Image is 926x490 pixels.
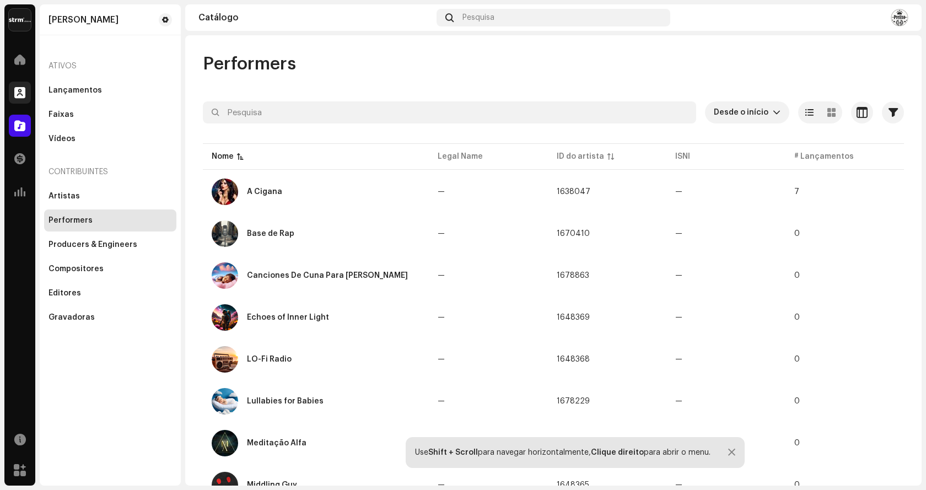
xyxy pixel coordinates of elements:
span: — [675,481,682,489]
div: Performers [49,216,93,225]
div: dropdown trigger [773,101,780,123]
span: — [438,356,445,363]
span: 0 [794,230,800,238]
div: Artistas [49,192,80,201]
re-m-nav-item: Gravadoras [44,306,176,329]
span: — [438,314,445,321]
img: 2b93bf12-e362-486f-8bd9-0e04cdc87504 [212,304,238,331]
div: Faixas [49,110,74,119]
div: Producers & Engineers [49,240,137,249]
div: Base de Rap [247,230,294,238]
span: — [438,397,445,405]
img: b9beac8c-3ac3-45bf-a251-474d63891b82 [212,430,238,456]
span: 1638047 [557,188,590,196]
span: Pesquisa [462,13,494,22]
span: Desde o início [714,101,773,123]
strong: Clique direito [591,449,644,456]
input: Pesquisa [203,101,696,123]
span: — [675,230,682,238]
div: Vídeos [49,134,76,143]
div: LO-Fi Radio [247,356,292,363]
span: — [675,188,682,196]
re-m-nav-item: Producers & Engineers [44,234,176,256]
img: 0cf529df-783e-433e-a977-40d3221788d1 [212,346,238,373]
span: 1648365 [557,481,589,489]
span: 0 [794,314,800,321]
img: 1ce8ea0f-c49d-44ab-aedc-20d339591f7b [212,262,238,289]
div: Meditação Alfa [247,439,306,447]
re-m-nav-item: Faixas [44,104,176,126]
div: Nome [212,151,234,162]
div: Lullabies for Babies [247,397,324,405]
span: 0 [794,481,800,489]
re-m-nav-item: Lançamentos [44,79,176,101]
span: 1648368 [557,356,590,363]
img: d3373778-d537-417b-8bd1-bc50b7bc63c7 [212,220,238,247]
span: Performers [203,53,296,75]
span: 1678863 [557,272,589,279]
div: ID do artista [557,151,604,162]
re-a-nav-header: Ativos [44,53,176,79]
span: 7 [794,188,799,196]
span: 0 [794,439,800,447]
span: 1670410 [557,230,590,238]
div: Lançamentos [49,86,102,95]
re-m-nav-item: Vídeos [44,128,176,150]
div: Catálogo [198,13,432,22]
img: 4bbee7b1-6ee2-495d-a856-b6d6532e8cba [212,388,238,414]
div: Editores [49,289,81,298]
img: 408b884b-546b-4518-8448-1008f9c76b02 [9,9,31,31]
div: Canciones De Cuna Para Dormir Bebes [247,272,408,279]
div: A Cigana [247,188,282,196]
div: Echoes of Inner Light [247,314,329,321]
re-m-nav-item: Editores [44,282,176,304]
div: Compositores [49,265,104,273]
span: — [675,314,682,321]
span: 1678229 [557,397,590,405]
div: Use para navegar horizontalmente, para abrir o menu. [415,448,710,457]
re-a-nav-header: Contribuintes [44,159,176,185]
span: — [438,188,445,196]
div: Rafael Willms [49,15,119,24]
div: Gravadoras [49,313,95,322]
span: 0 [794,397,800,405]
re-m-nav-item: Performers [44,209,176,231]
span: — [675,397,682,405]
img: 0482799e-3682-4983-aafb-9119ac5ad3a1 [212,179,238,205]
strong: Shift + Scroll [428,449,478,456]
div: Middling Guy [247,481,297,489]
span: 1648369 [557,314,590,321]
span: — [675,356,682,363]
re-m-nav-item: Compositores [44,258,176,280]
img: e51fe3cf-89f1-4f4c-b16a-69e8eb878127 [891,9,908,26]
span: — [438,481,445,489]
span: 0 [794,272,800,279]
span: — [438,230,445,238]
re-m-nav-item: Artistas [44,185,176,207]
span: — [438,272,445,279]
span: — [675,272,682,279]
span: 0 [794,356,800,363]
